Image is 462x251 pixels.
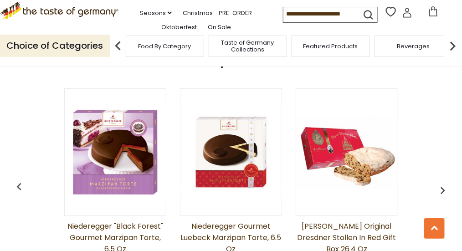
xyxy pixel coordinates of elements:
[296,102,397,203] img: Emil Reimann Original Dresdner Stollen in Red Gift Box 26.4 oz
[444,37,462,55] img: next arrow
[208,22,231,32] a: On Sale
[109,37,127,55] img: previous arrow
[303,43,358,50] a: Featured Products
[183,8,252,18] a: Christmas - PRE-ORDER
[161,22,197,32] a: Oktoberfest
[436,183,450,198] img: previous arrow
[180,102,282,203] img: Niederegger Gourmet Luebeck Marzipan Torte, 6.5 oz
[211,39,284,53] a: Taste of Germany Collections
[65,102,166,203] img: Niederegger
[12,179,26,194] img: previous arrow
[139,43,191,50] a: Food By Category
[140,8,172,18] a: Seasons
[397,43,430,50] a: Beverages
